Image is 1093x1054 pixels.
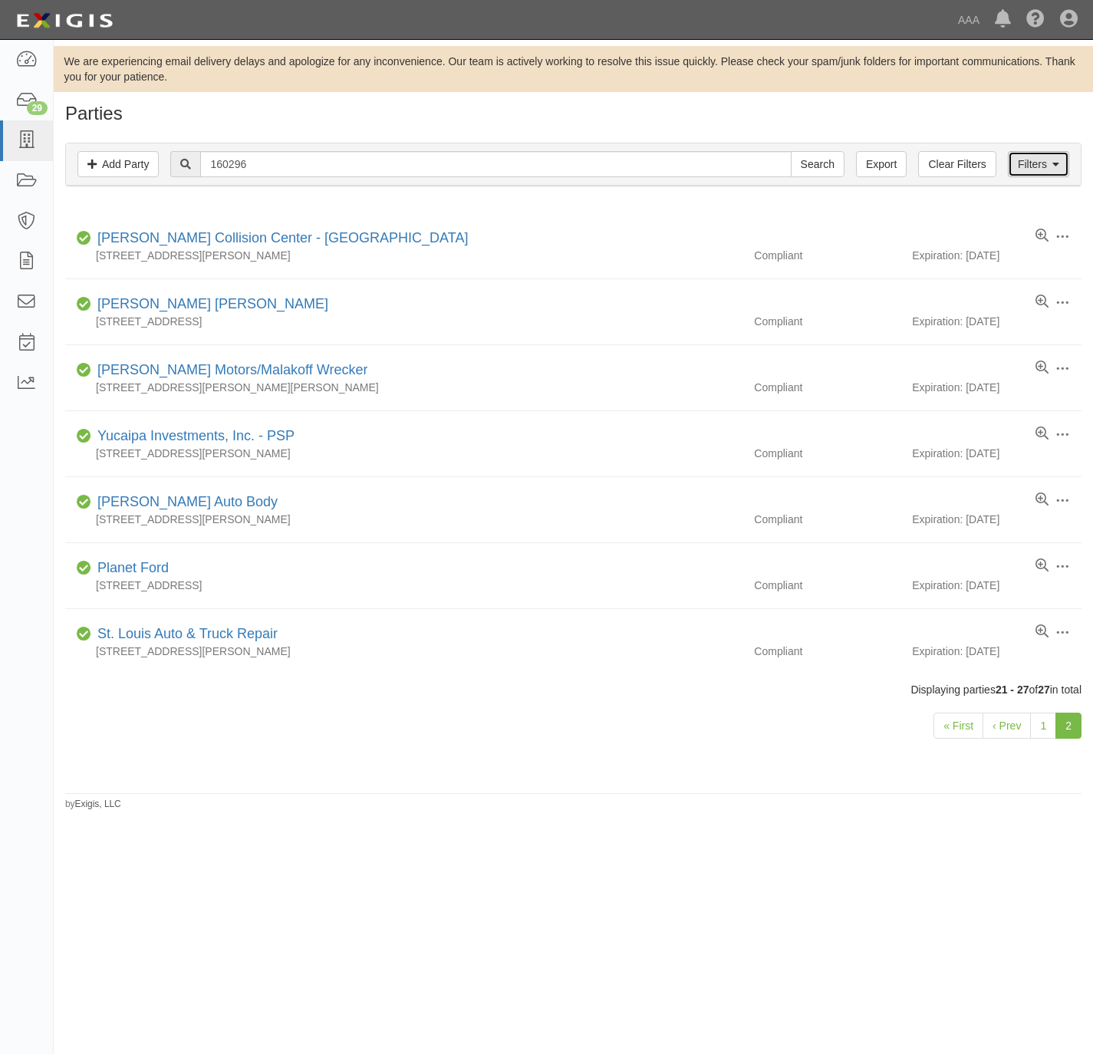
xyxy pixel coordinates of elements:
i: Compliant [77,431,91,442]
a: « First [933,713,983,739]
a: View results summary [1035,295,1049,310]
a: View results summary [1035,492,1049,508]
div: Compliant [742,248,912,263]
div: Sewell Lexus Dallas [91,295,328,315]
a: View results summary [1035,361,1049,376]
input: Search [791,151,844,177]
div: Displaying parties of in total [54,682,1093,697]
a: View results summary [1035,427,1049,442]
div: [STREET_ADDRESS] [65,314,742,329]
a: [PERSON_NAME] Collision Center - [GEOGRAPHIC_DATA] [97,230,468,245]
div: Seidner's Collision Center - West Covina [91,229,468,249]
input: Search [200,151,791,177]
a: Export [856,151,907,177]
a: Exigis, LLC [75,799,121,809]
small: by [65,798,121,811]
i: Compliant [77,299,91,310]
a: St. Louis Auto & Truck Repair [97,626,278,641]
a: View results summary [1035,229,1049,244]
div: [STREET_ADDRESS][PERSON_NAME] [65,644,742,659]
h1: Parties [65,104,1081,124]
a: View results summary [1035,558,1049,574]
a: Clear Filters [918,151,996,177]
img: logo-5460c22ac91f19d4615b14bd174203de0afe785f0fc80cf4dbbc73dc1793850b.png [12,7,117,35]
div: Compliant [742,512,912,527]
i: Compliant [77,563,91,574]
a: 2 [1055,713,1081,739]
a: [PERSON_NAME] Motors/Malakoff Wrecker [97,362,367,377]
div: Expiration: [DATE] [912,314,1081,329]
div: J C Auto Body [91,492,278,512]
div: Expiration: [DATE] [912,446,1081,461]
div: St. Louis Auto & Truck Repair [91,624,278,644]
a: Planet Ford [97,560,169,575]
a: [PERSON_NAME] [PERSON_NAME] [97,296,328,311]
div: We are experiencing email delivery delays and apologize for any inconvenience. Our team is active... [54,54,1093,84]
div: [STREET_ADDRESS][PERSON_NAME] [65,446,742,461]
div: Compliant [742,446,912,461]
div: Yucaipa Investments, Inc. - PSP [91,427,295,446]
div: Expiration: [DATE] [912,248,1081,263]
div: [STREET_ADDRESS][PERSON_NAME] [65,248,742,263]
b: 27 [1038,683,1050,696]
i: Help Center - Complianz [1026,11,1045,29]
a: 1 [1030,713,1056,739]
div: Expiration: [DATE] [912,578,1081,593]
i: Compliant [77,497,91,508]
div: [STREET_ADDRESS][PERSON_NAME] [65,512,742,527]
b: 21 - 27 [996,683,1029,696]
div: Tanner Motors/Malakoff Wrecker [91,361,367,380]
div: Compliant [742,578,912,593]
a: Add Party [77,151,159,177]
a: ‹ Prev [983,713,1031,739]
div: Compliant [742,644,912,659]
div: Expiration: [DATE] [912,512,1081,527]
i: Compliant [77,365,91,376]
div: Compliant [742,380,912,395]
a: [PERSON_NAME] Auto Body [97,494,278,509]
div: [STREET_ADDRESS][PERSON_NAME][PERSON_NAME] [65,380,742,395]
a: Filters [1008,151,1069,177]
i: Compliant [77,629,91,640]
a: View results summary [1035,624,1049,640]
div: Compliant [742,314,912,329]
div: 29 [27,101,48,115]
a: AAA [950,5,987,35]
div: Planet Ford [91,558,169,578]
div: Expiration: [DATE] [912,644,1081,659]
a: Yucaipa Investments, Inc. - PSP [97,428,295,443]
div: [STREET_ADDRESS] [65,578,742,593]
div: Expiration: [DATE] [912,380,1081,395]
i: Compliant [77,233,91,244]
